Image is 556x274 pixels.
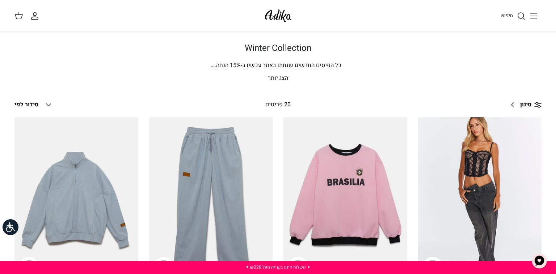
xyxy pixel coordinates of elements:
span: סינון [520,100,531,110]
a: החשבון שלי [30,12,42,20]
a: סינון [506,96,542,114]
p: הצג יותר [25,74,531,83]
span: % הנחה. [211,61,241,70]
button: סידור לפי [14,97,53,113]
a: חיפוש [501,12,526,20]
button: Toggle menu [526,8,542,24]
a: ✦ משלוח חינם בקנייה מעל ₪220 ✦ [245,264,311,270]
span: 15 [230,61,236,70]
span: חיפוש [501,12,513,19]
h1: Winter Collection [25,43,531,54]
div: 20 פריטים [215,100,341,110]
span: כל הפיסים החדשים שנחתו באתר עכשיו ב- [241,61,341,70]
img: Adika IL [263,7,294,24]
span: סידור לפי [14,100,38,109]
button: צ'אט [528,250,550,272]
